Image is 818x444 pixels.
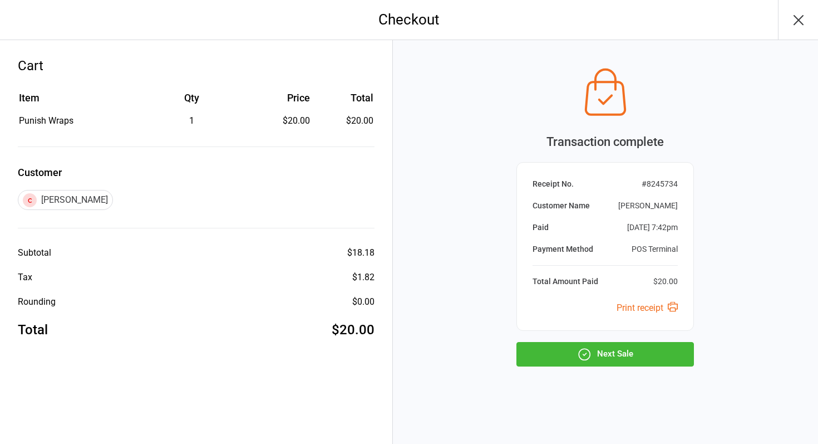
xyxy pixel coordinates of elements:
div: $0.00 [352,295,374,309]
div: Total [18,320,48,340]
div: $20.00 [332,320,374,340]
div: Cart [18,56,374,76]
div: Subtotal [18,246,51,260]
div: POS Terminal [632,243,678,255]
div: Receipt No. [533,178,574,190]
div: Customer Name [533,200,590,212]
label: Customer [18,165,374,180]
div: [DATE] 7:42pm [627,222,678,233]
div: Rounding [18,295,56,309]
div: [PERSON_NAME] [618,200,678,212]
div: Transaction complete [516,133,694,151]
div: [PERSON_NAME] [18,190,113,210]
a: Print receipt [617,302,678,313]
div: $20.00 [247,114,310,128]
div: $1.82 [352,271,374,284]
th: Total [314,90,373,113]
button: Next Sale [516,342,694,367]
div: # 8245734 [642,178,678,190]
div: Paid [533,222,549,233]
div: Price [247,90,310,105]
div: Payment Method [533,243,593,255]
div: Total Amount Paid [533,276,598,287]
div: 1 [138,114,246,128]
td: $20.00 [314,114,373,128]
div: $20.00 [653,276,678,287]
th: Item [19,90,137,113]
div: $18.18 [347,246,374,260]
th: Qty [138,90,246,113]
span: Punish Wraps [19,115,73,126]
div: Tax [18,271,32,284]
